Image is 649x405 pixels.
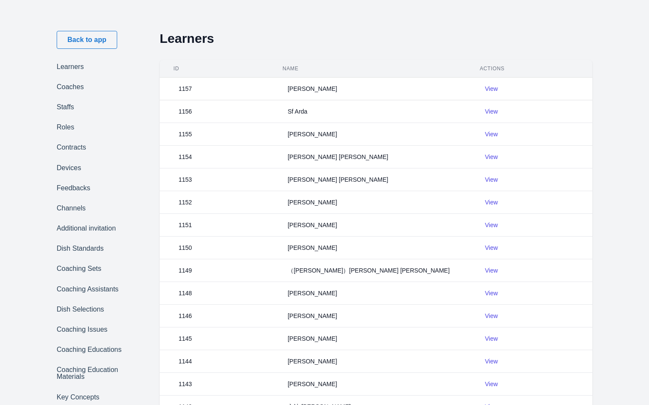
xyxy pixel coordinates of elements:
a: Feedbacks [52,180,136,195]
a: View [485,108,498,115]
div: 1156 [173,107,197,116]
div: [PERSON_NAME] [PERSON_NAME] [282,153,393,161]
a: View [485,358,498,365]
a: View [485,153,498,160]
h2: Learners [160,31,592,46]
a: Contracts [52,140,136,155]
a: Back to app [57,31,117,49]
div: 1143 [173,380,197,388]
div: 1145 [173,334,197,343]
div: 1148 [173,289,197,297]
div: 1146 [173,312,197,320]
div: 1157 [173,84,197,93]
a: Coaches [52,79,136,94]
a: View [485,199,498,206]
a: View [485,312,498,319]
div: 1151 [173,221,197,229]
th: ID [160,60,277,78]
div: 1150 [173,243,197,252]
div: 1153 [173,175,197,184]
div: （[PERSON_NAME]）[PERSON_NAME] [PERSON_NAME] [282,266,455,275]
a: Roles [52,120,136,135]
div: 1155 [173,130,197,138]
a: Dish Standards [52,241,136,256]
div: Sf Arda [282,107,312,116]
a: View [485,176,498,183]
div: [PERSON_NAME] [282,243,342,252]
a: View [485,335,498,342]
div: [PERSON_NAME] [282,84,342,93]
div: 1149 [173,266,197,275]
div: [PERSON_NAME] [282,334,342,343]
a: Key Concepts [52,390,136,405]
a: View [485,222,498,228]
a: Learners [52,59,136,74]
a: View [485,290,498,297]
div: 1154 [173,153,197,161]
a: Staffs [52,99,136,114]
div: [PERSON_NAME] [282,198,342,207]
div: [PERSON_NAME] [282,380,342,388]
a: View [485,85,498,92]
a: Coaching Education Materials [52,363,136,384]
div: [PERSON_NAME] [282,289,342,297]
a: Devices [52,160,136,175]
a: View [485,381,498,387]
a: Coaching Assistants [52,282,136,297]
a: Dish Selections [52,302,136,317]
div: [PERSON_NAME] [282,312,342,320]
div: [PERSON_NAME] [282,357,342,366]
a: Coaching Issues [52,322,136,337]
th: Name [277,60,475,78]
div: [PERSON_NAME] [282,130,342,138]
div: [PERSON_NAME] [282,221,342,229]
th: Actions [475,60,592,78]
div: 1152 [173,198,197,207]
a: Channels [52,201,136,216]
a: Additional invitation [52,221,136,236]
a: Coaching Sets [52,261,136,276]
a: Coaching Educations [52,342,136,357]
div: 1144 [173,357,197,366]
a: View [485,244,498,251]
a: View [485,267,498,274]
a: View [485,131,498,138]
div: [PERSON_NAME] [PERSON_NAME] [282,175,393,184]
